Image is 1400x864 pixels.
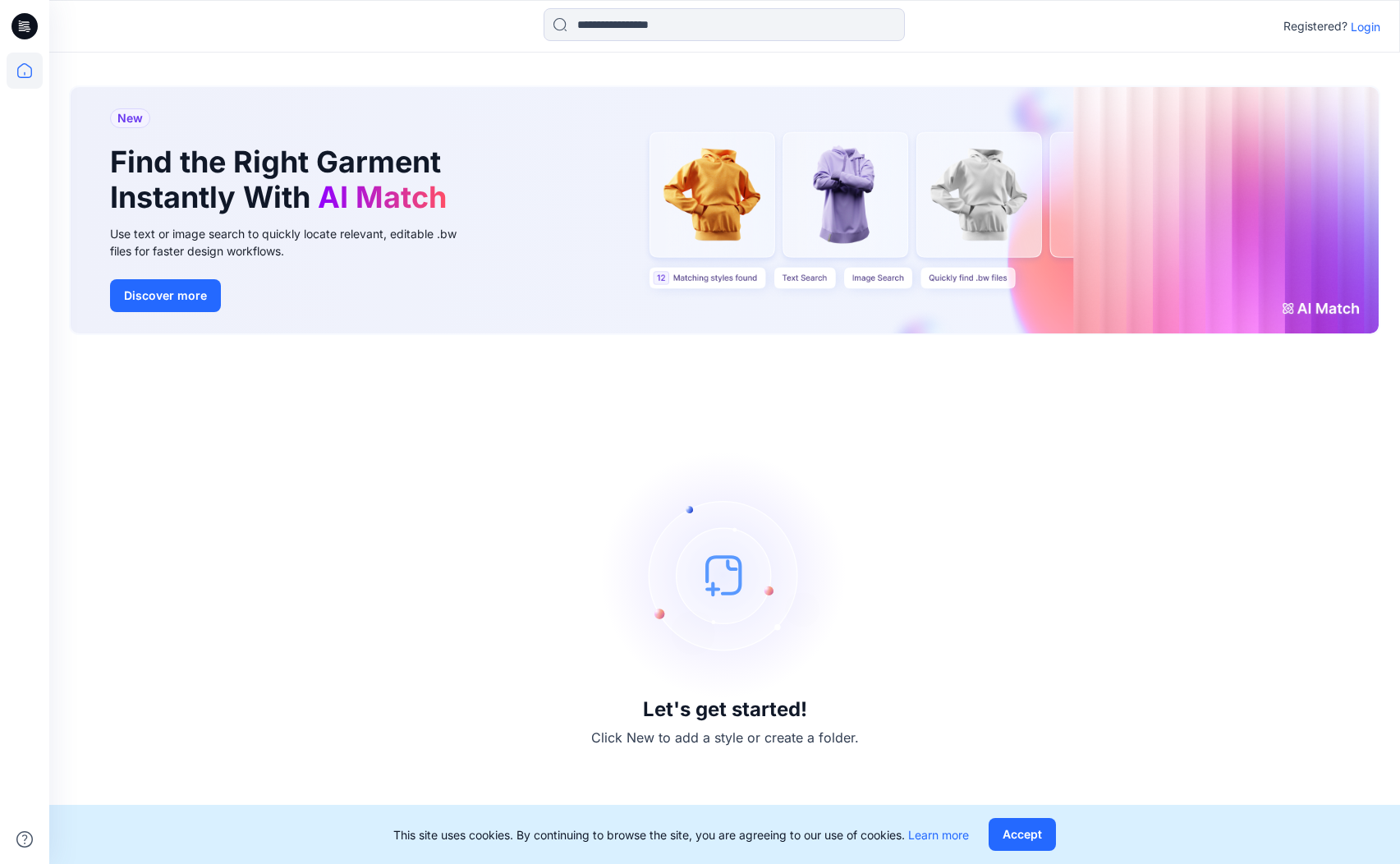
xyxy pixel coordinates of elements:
p: Registered? [1283,16,1347,36]
span: AI Match [318,179,447,215]
p: Click New to add a style or create a folder. [591,728,859,747]
button: Accept [989,818,1056,851]
p: Login [1351,18,1380,35]
a: Learn more [908,828,969,842]
h3: Let's get started! [643,698,807,721]
button: Discover more [110,279,221,312]
h1: Find the Right Garment Instantly With [110,145,455,215]
span: New [117,108,143,128]
img: empty-state-image.svg [602,452,848,698]
p: This site uses cookies. By continuing to browse the site, you are agreeing to our use of cookies. [393,826,969,843]
div: Use text or image search to quickly locate relevant, editable .bw files for faster design workflows. [110,225,480,260]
